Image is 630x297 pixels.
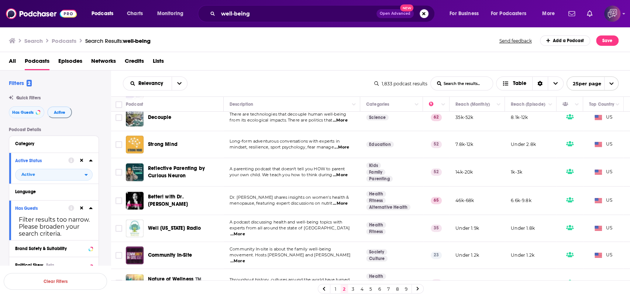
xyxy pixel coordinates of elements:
[595,168,613,176] span: US
[205,5,442,22] div: Search podcasts, credits, & more...
[366,204,410,210] a: Alternative Health
[230,117,332,123] span: from its ecological impacts. There are politics that
[54,110,65,115] span: Active
[58,55,82,70] a: Episodes
[567,78,601,89] span: 25 per page
[511,100,545,109] div: Reach (Episode)
[15,169,93,181] button: open menu
[565,7,578,20] a: Show notifications dropdown
[589,100,614,109] div: Top Country
[366,100,389,109] div: Categories
[123,76,187,91] h2: Choose List sort
[218,8,376,20] input: Search podcasts, credits, & more...
[439,100,448,109] button: Column Actions
[91,55,116,70] a: Networks
[15,141,88,146] div: Category
[511,280,536,286] p: Under 2.4k
[21,173,35,177] span: Active
[604,6,620,22] button: Show profile menu
[123,81,172,86] button: open menu
[366,169,385,175] a: Family
[333,117,347,123] span: ...More
[366,141,394,147] a: Education
[16,95,41,100] span: Quick Filters
[15,156,68,165] button: Active Status
[25,55,49,70] a: Podcasts
[366,115,389,120] a: Science
[230,219,342,225] span: A podcast discussing health and well-being topics with
[127,8,143,19] span: Charts
[116,280,122,286] span: Toggle select row
[604,6,620,22] span: Logged in as corioliscompany
[496,76,564,91] button: Choose View
[92,8,113,19] span: Podcasts
[334,144,349,150] span: ...More
[511,197,531,204] p: 6.6k-9.8k
[9,127,99,132] p: Podcast Details
[4,273,107,290] button: Clear Filters
[230,166,345,171] span: A parenting podcast that doesn't tell you HOW to parent
[358,284,366,293] a: 4
[567,76,619,91] button: open menu
[85,37,151,44] div: Search Results:
[15,206,63,211] div: Has Guests
[148,165,221,180] a: Reflective Parenting by Curious Neuron
[596,35,619,46] button: Save
[152,8,193,20] button: open menu
[6,7,77,21] img: Podchaser - Follow, Share and Rate Podcasts
[380,12,410,16] span: Open Advanced
[367,284,375,293] a: 5
[230,277,350,282] span: Throughout history, cultures around the world have turned
[138,81,166,86] span: Relevancy
[126,163,144,181] img: Reflective Parenting by Curious Neuron
[15,263,43,268] span: Political Skew
[546,100,555,109] button: Column Actions
[400,4,413,11] span: New
[532,77,548,90] div: Sort Direction
[537,8,564,20] button: open menu
[366,163,381,168] a: Kids
[595,141,613,148] span: US
[126,136,144,153] a: Strong Mind
[230,252,351,257] span: movement. Hosts [PERSON_NAME] and [PERSON_NAME]
[450,8,479,19] span: For Business
[148,193,221,208] a: Better! with Dr. [PERSON_NAME]
[153,55,164,70] span: Lists
[46,263,54,267] div: Beta
[511,141,536,147] p: Under 2.8k
[116,114,122,121] span: Toggle select row
[604,6,620,22] img: User Profile
[572,100,581,109] button: Column Actions
[9,79,32,86] h2: Filters
[148,225,201,231] span: Well [US_STATE] Radio
[431,114,442,121] p: 62
[595,225,613,232] span: US
[148,252,192,259] a: Community In-Site
[15,243,93,253] button: Brand Safety & Suitability
[230,112,346,117] span: There are technologies that decouple human well-being
[125,55,144,70] span: Credits
[116,225,122,232] span: Toggle select row
[562,100,573,109] div: Has Guests
[116,252,122,259] span: Toggle select row
[230,246,331,252] span: Community In-site is about the family well-being
[15,189,88,194] div: Language
[15,169,93,181] h2: filter dropdown
[148,114,171,120] span: Decouple
[15,187,93,196] button: Language
[455,197,474,204] p: 46k-68k
[455,141,473,147] p: 7.8k-12k
[148,225,201,232] a: Well [US_STATE] Radio
[494,100,503,109] button: Column Actions
[333,201,348,206] span: ...More
[366,191,386,197] a: Health
[47,106,72,118] button: Active
[350,284,357,293] a: 3
[366,280,386,286] a: Fitness
[540,35,591,46] a: Add a Podcast
[123,37,151,44] span: well-being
